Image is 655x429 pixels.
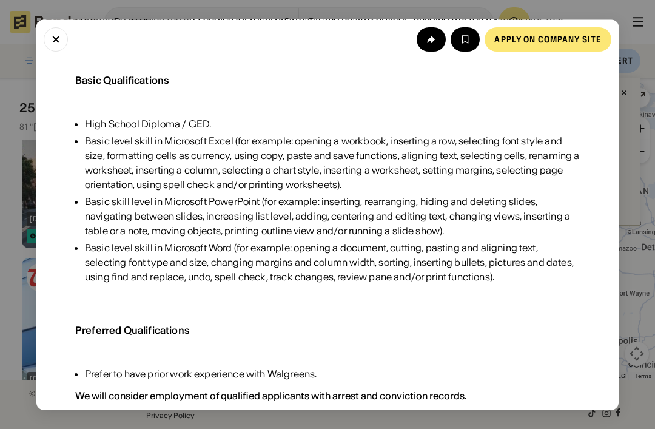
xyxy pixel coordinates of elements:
[44,27,68,51] button: Close
[494,35,602,43] div: Apply on company site
[85,194,580,238] div: Basic skill level in Microsoft PowerPoint (for example: inserting, rearranging, hiding and deleti...
[85,117,580,131] div: High School Diploma / GED.
[85,133,580,192] div: Basic level skill in Microsoft Excel (for example: opening a workbook, inserting a row, selecting...
[85,240,580,284] div: Basic level skill in Microsoft Word (for example: opening a document, cutting, pasting and aligni...
[85,367,317,381] div: Prefer to have prior work experience with Walgreens.
[75,323,190,337] div: Preferred Qualifications
[75,73,169,87] div: Basic Qualifications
